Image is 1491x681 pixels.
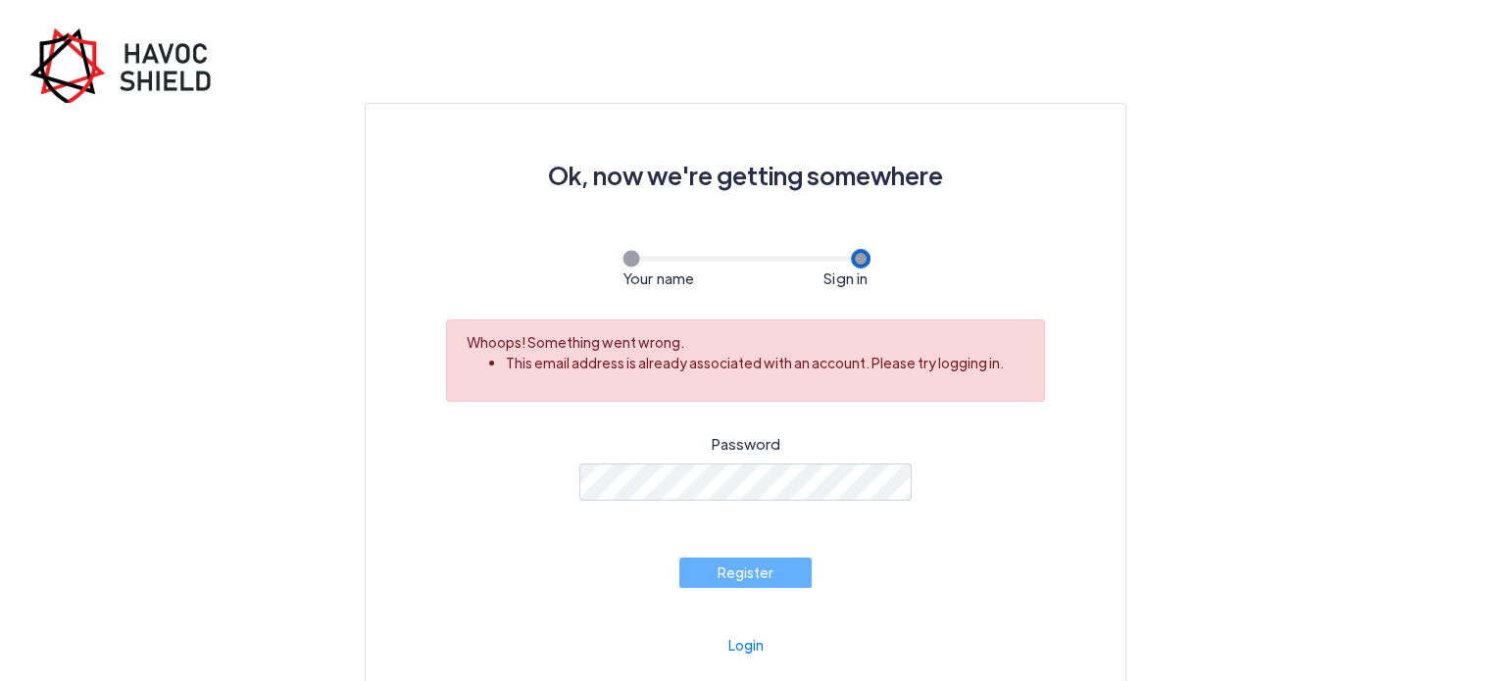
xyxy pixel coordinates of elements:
label: Password [712,433,780,456]
span: Sign in [823,268,868,288]
button: Register [679,558,813,588]
div: Whoops! Something went wrong. [467,332,1024,353]
h3: Ok, now we're getting somewhere [413,151,1078,200]
a: Login [728,636,764,654]
span: Your name [623,268,695,288]
li: This email address is already associated with an account. Please try logging in. [506,353,1005,373]
iframe: Chat Widget [1165,469,1491,681]
img: havoc-shield-register-logo.png [29,27,225,103]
